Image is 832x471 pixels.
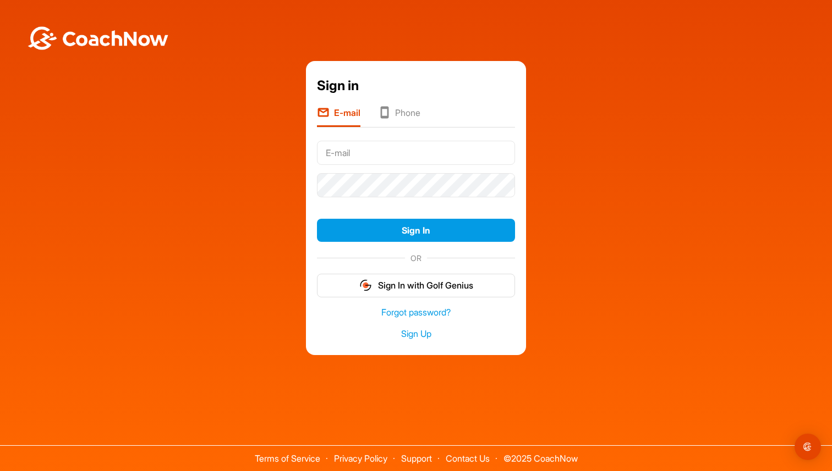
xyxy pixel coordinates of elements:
[317,328,515,340] a: Sign Up
[317,76,515,96] div: Sign in
[498,446,583,463] span: © 2025 CoachNow
[26,26,169,50] img: BwLJSsUCoWCh5upNqxVrqldRgqLPVwmV24tXu5FoVAoFEpwwqQ3VIfuoInZCoVCoTD4vwADAC3ZFMkVEQFDAAAAAElFTkSuQmCC
[317,106,360,127] li: E-mail
[334,453,387,464] a: Privacy Policy
[255,453,320,464] a: Terms of Service
[359,279,373,292] img: gg_logo
[401,453,432,464] a: Support
[317,141,515,165] input: E-mail
[317,306,515,319] a: Forgot password?
[378,106,420,127] li: Phone
[795,434,821,460] div: Open Intercom Messenger
[317,219,515,242] button: Sign In
[446,453,490,464] a: Contact Us
[405,252,427,264] span: OR
[317,274,515,297] button: Sign In with Golf Genius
